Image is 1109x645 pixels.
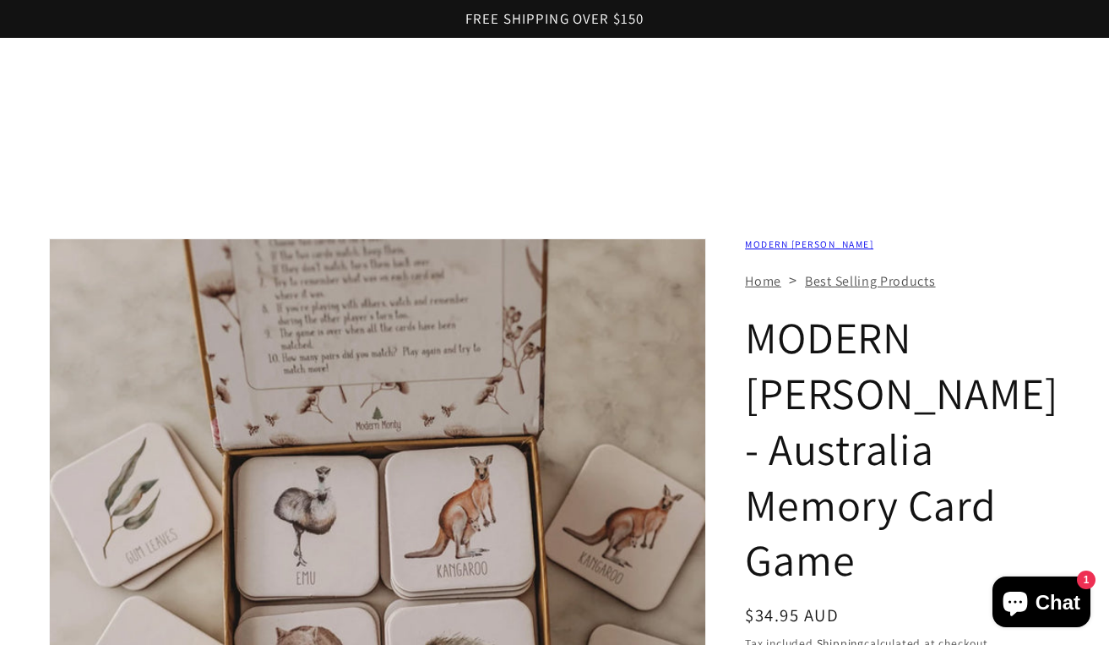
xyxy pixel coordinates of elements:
inbox-online-store-chat: Shopify online store chat [987,577,1095,631]
a: Best Selling Products [805,272,936,290]
span: > [789,270,797,290]
a: MODERN [PERSON_NAME] [745,238,873,250]
h1: MODERN [PERSON_NAME] - Australia Memory Card Game [745,310,1060,588]
span: $34.95 AUD [745,604,839,626]
a: Home [745,272,781,290]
